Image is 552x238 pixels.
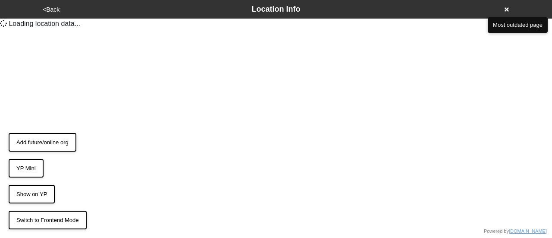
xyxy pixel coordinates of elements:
[9,211,87,230] button: Switch to Frontend Mode
[9,133,76,152] button: Add future/online org
[9,159,44,178] button: YP Mini
[252,5,301,13] span: Location Info
[9,20,74,27] span: Loading location data
[484,228,547,235] div: Powered by
[488,17,548,33] button: Most outdated page
[509,228,547,234] a: [DOMAIN_NAME]
[40,5,62,15] button: <Back
[9,185,55,204] button: Show on YP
